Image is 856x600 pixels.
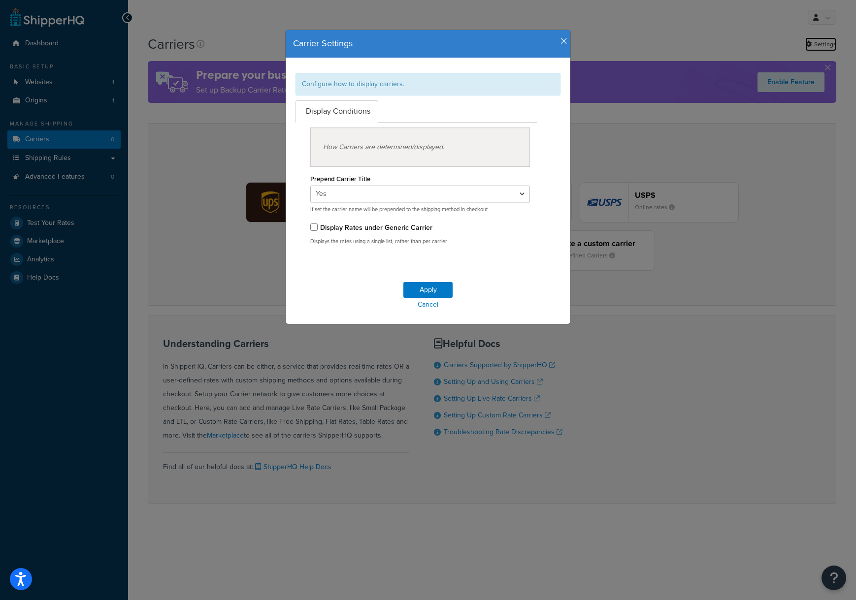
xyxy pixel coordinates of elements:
[293,37,563,50] h4: Carrier Settings
[310,223,318,231] input: Display Rates under Generic Carrier
[320,222,432,233] label: Display Rates under Generic Carrier
[310,238,530,245] p: Displays the rates using a single list, rather than per carrier
[286,298,570,312] a: Cancel
[310,206,530,213] p: If set the carrier name will be prepended to the shipping method in checkout
[296,100,378,123] a: Display Conditions
[296,73,560,95] div: Configure how to display carriers.
[310,175,370,183] label: Prepend Carrier Title
[403,282,453,298] button: Apply
[310,127,530,167] div: How Carriers are determined/displayed.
